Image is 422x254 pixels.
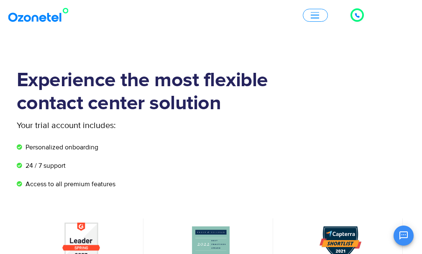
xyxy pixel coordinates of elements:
[23,161,66,171] span: 24 / 7 support
[394,226,414,246] button: Open chat
[17,69,406,115] h1: Experience the most flexible contact center solution
[23,179,115,189] span: Access to all premium features
[17,119,343,132] p: Your trial account includes:
[23,142,98,152] span: Personalized onboarding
